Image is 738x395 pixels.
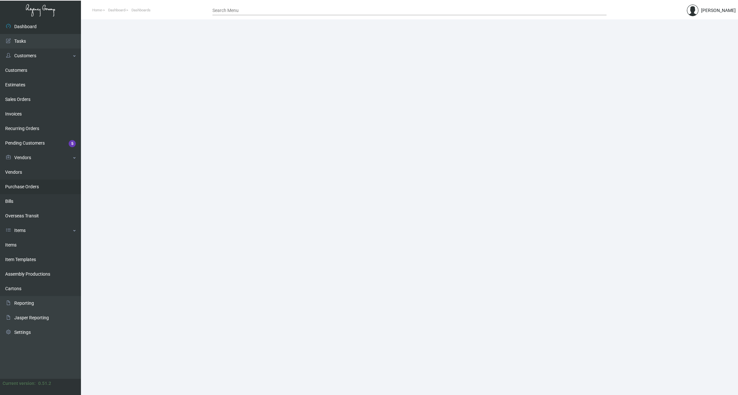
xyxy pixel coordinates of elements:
span: Dashboard [108,8,125,12]
span: Home [92,8,102,12]
span: Dashboards [131,8,151,12]
div: [PERSON_NAME] [701,7,736,14]
div: 0.51.2 [38,380,51,387]
div: Current version: [3,380,36,387]
img: admin@bootstrapmaster.com [687,5,698,16]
